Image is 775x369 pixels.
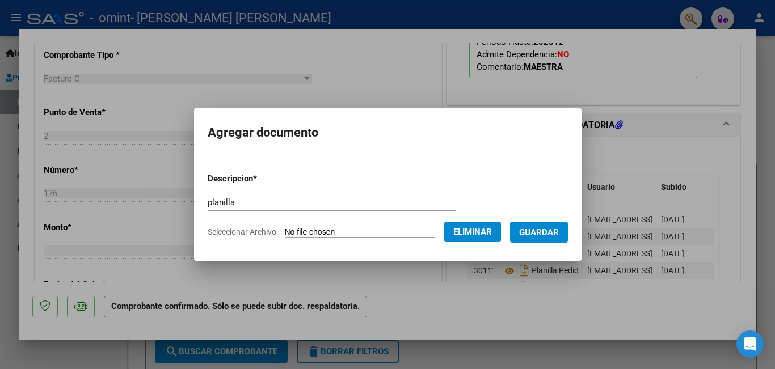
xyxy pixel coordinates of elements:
span: Eliminar [453,227,492,237]
p: Descripcion [208,172,316,185]
span: Guardar [519,227,559,237]
button: Eliminar [444,222,501,242]
div: Open Intercom Messenger [736,330,764,358]
span: Seleccionar Archivo [208,227,276,236]
h2: Agregar documento [208,122,568,143]
button: Guardar [510,222,568,243]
